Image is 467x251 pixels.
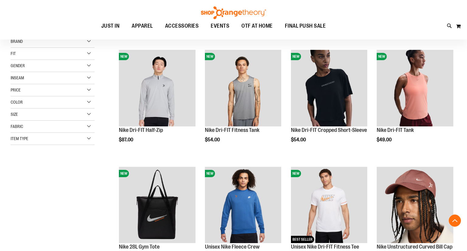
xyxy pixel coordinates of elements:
[205,170,215,177] span: NEW
[291,236,314,243] span: BEST SELLER
[119,127,163,133] a: Nike Dri-FIT Half-Zip
[119,170,129,177] span: NEW
[200,6,267,19] img: Shop Orangetheory
[374,47,456,158] div: product
[377,167,453,244] a: Nike Unstructured Curved Bill Cap
[291,50,368,126] img: Nike Dri-FIT Cropped Short-Sleeve
[377,50,453,126] img: Nike Dri-FIT Tank
[291,50,368,127] a: Nike Dri-FIT Cropped Short-SleeveNEW
[291,170,301,177] span: NEW
[205,53,215,60] span: NEW
[11,124,23,129] span: Fabric
[377,50,453,127] a: Nike Dri-FIT TankNEW
[291,137,307,143] span: $54.00
[291,53,301,60] span: NEW
[202,47,285,158] div: product
[119,50,195,127] a: Nike Dri-FIT Half-ZipNEW
[377,137,393,143] span: $49.00
[377,167,453,243] img: Nike Unstructured Curved Bill Cap
[235,19,279,33] a: OTF AT HOME
[291,127,367,133] a: Nike Dri-FIT Cropped Short-Sleeve
[205,167,282,244] a: Unisex Nike Fleece CrewNEW
[119,53,129,60] span: NEW
[205,50,282,126] img: Nike Dri-FIT Fitness Tank
[285,19,326,33] span: FINAL PUSH SALE
[11,75,24,80] span: Inseam
[377,53,387,60] span: NEW
[377,244,452,250] a: Nike Unstructured Curved Bill Cap
[132,19,153,33] span: APPAREL
[291,244,359,250] a: Unisex Nike Dri-FIT Fitness Tee
[291,167,368,244] a: Unisex Nike Dri-FIT Fitness TeeNEWBEST SELLER
[165,19,199,33] span: ACCESSORIES
[11,39,23,44] span: Brand
[449,215,461,227] button: Back To Top
[291,167,368,243] img: Unisex Nike Dri-FIT Fitness Tee
[119,137,134,143] span: $87.00
[377,127,414,133] a: Nike Dri-FIT Tank
[116,47,199,158] div: product
[119,244,160,250] a: Nike 28L Gym Tote
[119,50,195,126] img: Nike Dri-FIT Half-Zip
[11,112,18,117] span: Size
[205,127,259,133] a: Nike Dri-FIT Fitness Tank
[126,19,159,33] a: APPAREL
[205,50,282,127] a: Nike Dri-FIT Fitness TankNEW
[119,167,195,243] img: Nike 28L Gym Tote
[211,19,229,33] span: EVENTS
[11,100,23,105] span: Color
[205,19,235,33] a: EVENTS
[279,19,332,33] a: FINAL PUSH SALE
[241,19,273,33] span: OTF AT HOME
[205,167,282,243] img: Unisex Nike Fleece Crew
[11,51,16,56] span: Fit
[101,19,120,33] span: JUST IN
[159,19,205,33] a: ACCESSORIES
[11,63,25,68] span: Gender
[205,244,260,250] a: Unisex Nike Fleece Crew
[11,136,28,141] span: Item Type
[205,137,221,143] span: $54.00
[288,47,371,158] div: product
[11,88,21,92] span: Price
[95,19,126,33] a: JUST IN
[119,167,195,244] a: Nike 28L Gym ToteNEW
